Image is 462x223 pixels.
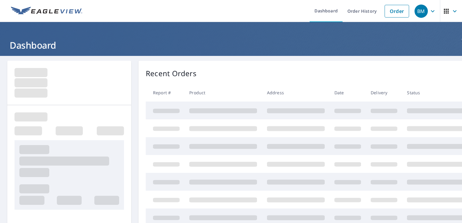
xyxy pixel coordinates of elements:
[146,68,197,79] p: Recent Orders
[184,84,262,102] th: Product
[7,39,455,51] h1: Dashboard
[385,5,409,18] a: Order
[146,84,184,102] th: Report #
[366,84,402,102] th: Delivery
[415,5,428,18] div: BM
[330,84,366,102] th: Date
[11,7,82,16] img: EV Logo
[262,84,330,102] th: Address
